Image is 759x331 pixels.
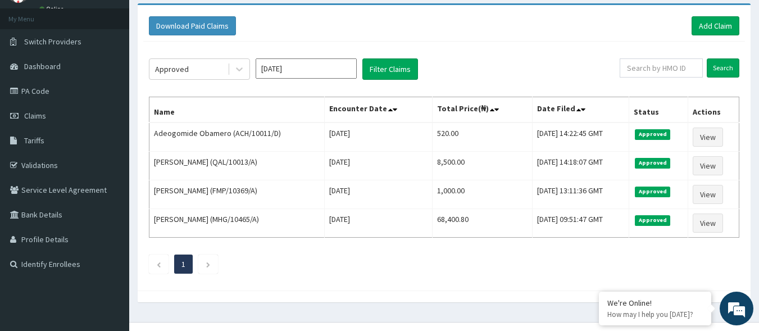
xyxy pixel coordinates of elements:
td: Adeogomide Obamero (ACH/10011/D) [149,123,325,152]
td: [DATE] [324,123,432,152]
img: d_794563401_company_1708531726252_794563401 [21,56,46,84]
div: We're Online! [607,298,703,308]
a: Add Claim [692,16,739,35]
button: Download Paid Claims [149,16,236,35]
a: View [693,185,723,204]
p: How may I help you today? [607,310,703,319]
input: Search [707,58,739,78]
th: Total Price(₦) [433,97,533,123]
span: Dashboard [24,61,61,71]
td: [DATE] 09:51:47 GMT [533,209,629,238]
div: Minimize live chat window [184,6,211,33]
a: View [693,156,723,175]
td: [PERSON_NAME] (QAL/10013/A) [149,152,325,180]
div: Chat with us now [58,63,189,78]
td: [DATE] 14:18:07 GMT [533,152,629,180]
td: [PERSON_NAME] (MHG/10465/A) [149,209,325,238]
td: [DATE] 13:11:36 GMT [533,180,629,209]
span: Approved [635,158,670,168]
a: View [693,128,723,147]
span: Approved [635,187,670,197]
th: Status [629,97,688,123]
a: Page 1 is your current page [181,259,185,269]
span: Claims [24,111,46,121]
td: 8,500.00 [433,152,533,180]
input: Select Month and Year [256,58,357,79]
span: Approved [635,215,670,225]
th: Encounter Date [324,97,432,123]
span: Approved [635,129,670,139]
a: Online [39,5,66,13]
td: [DATE] [324,209,432,238]
button: Filter Claims [362,58,418,80]
a: View [693,214,723,233]
td: 68,400.80 [433,209,533,238]
th: Date Filed [533,97,629,123]
textarea: Type your message and hit 'Enter' [6,216,214,255]
td: [DATE] 14:22:45 GMT [533,123,629,152]
span: Tariffs [24,135,44,146]
th: Name [149,97,325,123]
span: Switch Providers [24,37,81,47]
input: Search by HMO ID [620,58,703,78]
span: We're online! [65,96,155,210]
td: [DATE] [324,152,432,180]
td: [PERSON_NAME] (FMP/10369/A) [149,180,325,209]
div: Approved [155,64,189,75]
td: [DATE] [324,180,432,209]
td: 1,000.00 [433,180,533,209]
td: 520.00 [433,123,533,152]
a: Previous page [156,259,161,269]
th: Actions [688,97,739,123]
a: Next page [206,259,211,269]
